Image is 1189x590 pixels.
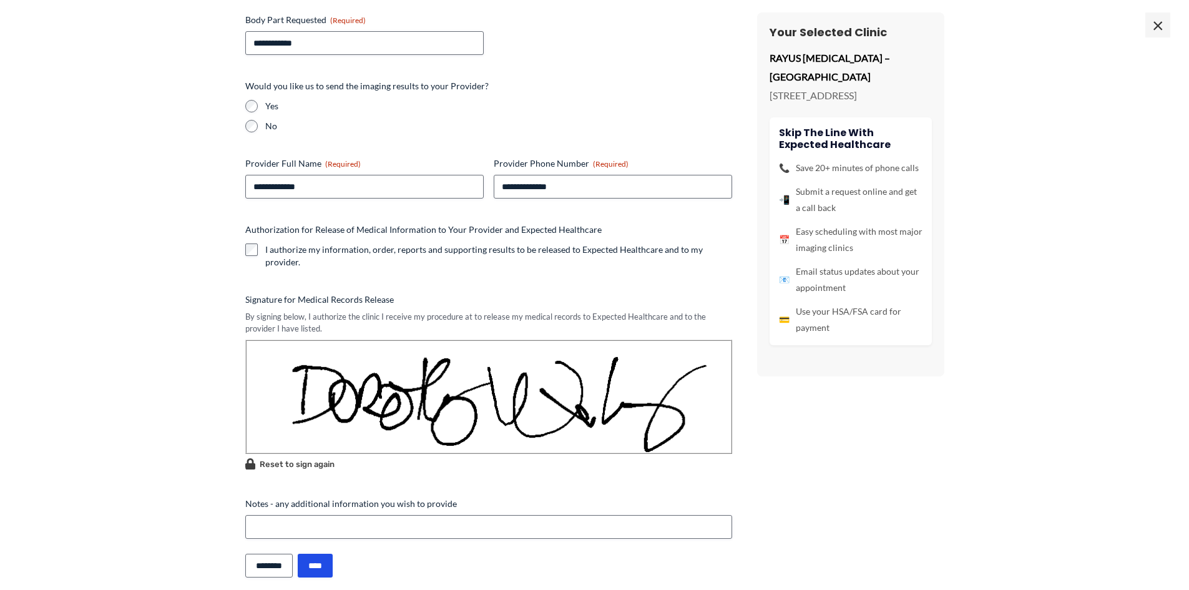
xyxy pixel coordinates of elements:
[779,224,922,256] li: Easy scheduling with most major imaging clinics
[245,14,484,26] label: Body Part Requested
[779,184,922,216] li: Submit a request online and get a call back
[779,263,922,296] li: Email status updates about your appointment
[1145,12,1170,37] span: ×
[494,157,732,170] label: Provider Phone Number
[779,160,922,176] li: Save 20+ minutes of phone calls
[245,224,602,236] legend: Authorization for Release of Medical Information to Your Provider and Expected Healthcare
[779,232,790,248] span: 📅
[245,457,335,472] button: Reset to sign again
[330,16,366,25] span: (Required)
[779,127,922,150] h4: Skip the line with Expected Healthcare
[245,311,732,334] div: By signing below, I authorize the clinic I receive my procedure at to release my medical records ...
[779,272,790,288] span: 📧
[779,312,790,328] span: 💳
[245,293,732,306] label: Signature for Medical Records Release
[779,303,922,336] li: Use your HSA/FSA card for payment
[779,160,790,176] span: 📞
[245,498,732,510] label: Notes - any additional information you wish to provide
[265,120,732,132] label: No
[770,25,932,39] h3: Your Selected Clinic
[265,100,732,112] label: Yes
[770,49,932,86] p: RAYUS [MEDICAL_DATA] – [GEOGRAPHIC_DATA]
[245,80,489,92] legend: Would you like us to send the imaging results to your Provider?
[770,86,932,105] p: [STREET_ADDRESS]
[593,159,629,169] span: (Required)
[325,159,361,169] span: (Required)
[779,192,790,208] span: 📲
[245,340,732,454] img: Signature Image
[265,243,732,268] label: I authorize my information, order, reports and supporting results to be released to Expected Heal...
[245,157,484,170] label: Provider Full Name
